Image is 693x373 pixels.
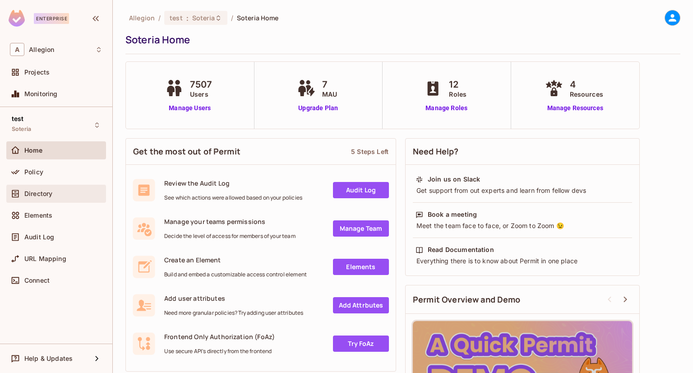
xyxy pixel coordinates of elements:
[543,103,608,113] a: Manage Resources
[333,182,389,198] a: Audit Log
[164,332,275,341] span: Frontend Only Authorization (FoAz)
[428,175,480,184] div: Join us on Slack
[333,259,389,275] a: Elements
[12,126,31,133] span: Soteria
[164,294,303,303] span: Add user attributes
[133,146,240,157] span: Get the most out of Permit
[333,297,389,313] a: Add Attrbutes
[322,89,337,99] span: MAU
[24,277,50,284] span: Connect
[24,168,43,176] span: Policy
[158,14,161,22] li: /
[164,348,275,355] span: Use secure API's directly from the frontend
[231,14,233,22] li: /
[190,89,213,99] span: Users
[163,103,217,113] a: Manage Users
[24,233,54,241] span: Audit Log
[190,78,213,91] span: 7507
[570,89,603,99] span: Resources
[416,256,629,266] div: Everything there is to know about Permit in one place
[170,14,183,22] span: test
[449,89,467,99] span: Roles
[24,190,52,197] span: Directory
[129,14,155,22] span: the active workspace
[24,212,52,219] span: Elements
[164,194,302,201] span: See which actions were allowed based on your policies
[164,233,296,240] span: Decide the level of access for members of your team
[24,355,73,362] span: Help & Updates
[24,69,50,76] span: Projects
[24,147,43,154] span: Home
[570,78,603,91] span: 4
[413,294,521,305] span: Permit Overview and Demo
[164,271,307,278] span: Build and embed a customizable access control element
[24,255,66,262] span: URL Mapping
[164,179,302,187] span: Review the Audit Log
[333,220,389,237] a: Manage Team
[12,115,24,122] span: test
[237,14,279,22] span: Soteria Home
[428,245,494,254] div: Read Documentation
[449,78,467,91] span: 12
[164,256,307,264] span: Create an Element
[322,78,337,91] span: 7
[186,14,189,22] span: :
[24,90,58,98] span: Monitoring
[351,147,388,156] div: 5 Steps Left
[164,217,296,226] span: Manage your teams permissions
[416,221,629,230] div: Meet the team face to face, or Zoom to Zoom 😉
[422,103,471,113] a: Manage Roles
[333,336,389,352] a: Try FoAz
[34,13,69,24] div: Enterprise
[416,186,629,195] div: Get support from out experts and learn from fellow devs
[125,33,676,47] div: Soteria Home
[428,210,477,219] div: Book a meeting
[29,46,54,53] span: Workspace: Allegion
[164,309,303,317] span: Need more granular policies? Try adding user attributes
[192,14,215,22] span: Soteria
[9,10,25,27] img: SReyMgAAAABJRU5ErkJggg==
[413,146,459,157] span: Need Help?
[295,103,342,113] a: Upgrade Plan
[10,43,24,56] span: A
